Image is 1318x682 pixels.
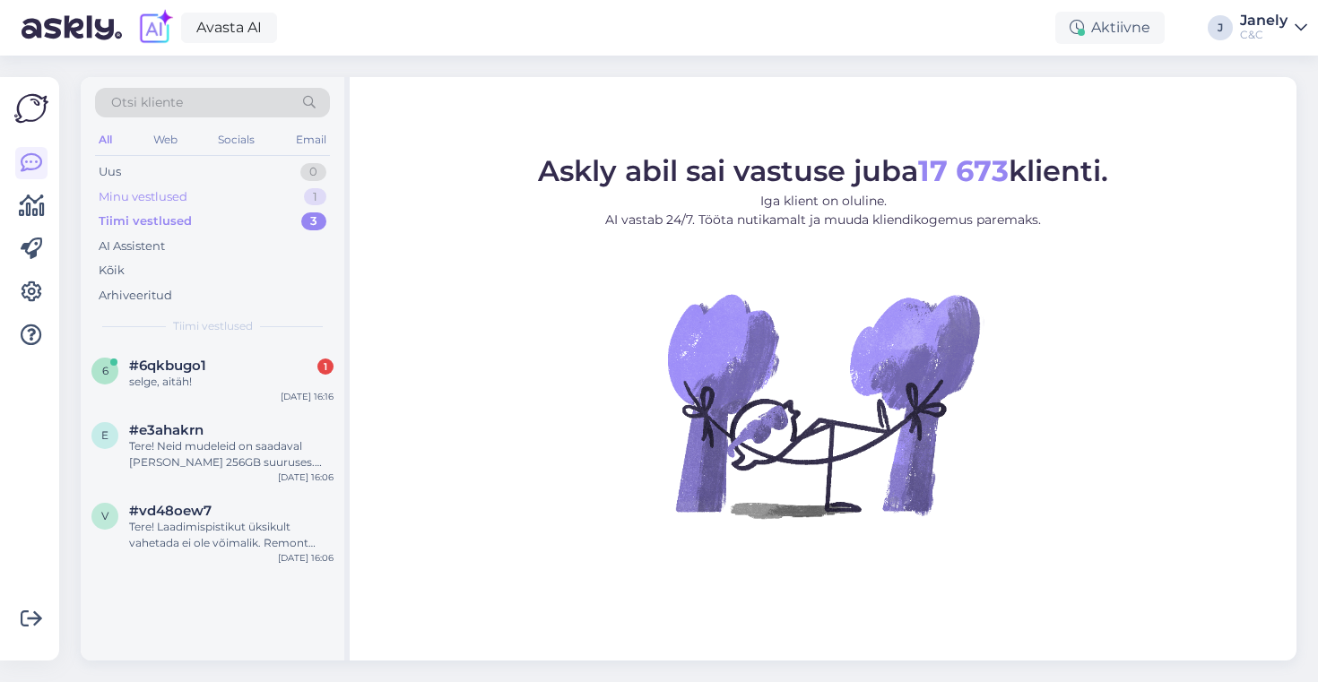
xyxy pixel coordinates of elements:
b: 17 673 [918,153,1009,188]
a: JanelyC&C [1240,13,1307,42]
div: Web [150,128,181,151]
div: 1 [304,188,326,206]
a: Avasta AI [181,13,277,43]
div: J [1208,15,1233,40]
div: Tiimi vestlused [99,212,192,230]
img: Askly Logo [14,91,48,125]
span: v [101,509,108,522]
div: Aktiivne [1055,12,1165,44]
div: Uus [99,163,121,181]
div: AI Assistent [99,237,165,255]
span: #6qkbugo1 [129,358,206,374]
div: 3 [301,212,326,230]
img: No Chat active [662,244,984,566]
div: Janely [1240,13,1288,28]
div: 0 [300,163,326,181]
p: Iga klient on oluline. AI vastab 24/7. Tööta nutikamalt ja muuda kliendikogemus paremaks. [538,192,1108,229]
div: Tere! Neid mudeleid on saadaval [PERSON_NAME] 256GB suuruses. 512GB mudeleid enam juurde tulemas ... [129,438,334,470]
span: Tiimi vestlused [173,318,253,334]
div: Minu vestlused [99,188,187,206]
div: 1 [317,358,334,375]
div: [DATE] 16:06 [278,470,334,484]
span: Otsi kliente [111,93,183,112]
div: Arhiveeritud [99,287,172,305]
div: selge, aitäh! [129,374,334,390]
div: C&C [1240,28,1288,42]
div: Email [292,128,330,151]
span: Askly abil sai vastuse juba klienti. [538,153,1108,188]
span: #vd48oew7 [129,503,212,519]
span: #e3ahakrn [129,422,204,438]
img: explore-ai [136,9,174,47]
span: 6 [102,364,108,377]
div: [DATE] 16:06 [278,551,334,565]
div: [DATE] 16:16 [281,390,334,403]
div: Kõik [99,262,125,280]
div: Tere! Laadimispistikut üksikult vahetada ei ole võimalik. Remont toimuks läbi põhimooduli vahetus... [129,519,334,551]
span: e [101,428,108,442]
div: Socials [214,128,258,151]
div: All [95,128,116,151]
